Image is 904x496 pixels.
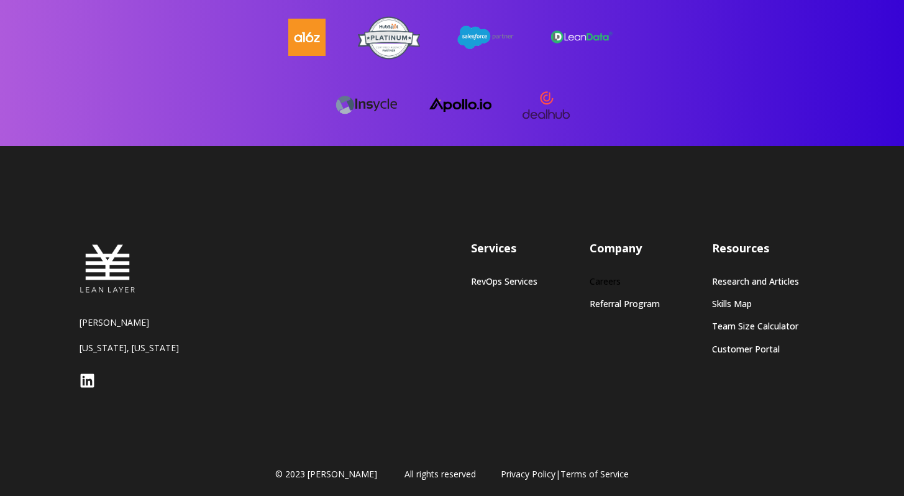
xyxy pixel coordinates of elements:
[712,241,799,256] h3: Resources
[80,316,235,328] p: [PERSON_NAME]
[275,468,377,480] span: © 2023 [PERSON_NAME]
[712,298,799,309] a: Skills Map
[712,321,799,331] a: Team Size Calculator
[288,19,326,56] img: a16z
[358,15,420,60] img: HubSpot-Platinum-Partner-Badge copy
[336,92,397,117] img: Insycle
[590,298,660,309] a: Referral Program
[551,29,613,45] img: leandata-logo
[80,342,235,354] p: [US_STATE], [US_STATE]
[560,468,629,480] a: Terms of Service
[471,276,537,287] a: RevOps Services
[712,344,799,354] a: Customer Portal
[429,98,491,113] img: apollo logo
[590,241,660,256] h3: Company
[590,276,660,287] a: Careers
[501,468,555,480] a: Privacy Policy
[404,468,476,480] span: All rights reserved
[712,276,799,287] a: Research and Articles
[501,468,629,480] span: |
[80,241,135,296] img: Lean Layer
[521,80,571,130] img: dealhub-logo
[471,241,537,256] h3: Services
